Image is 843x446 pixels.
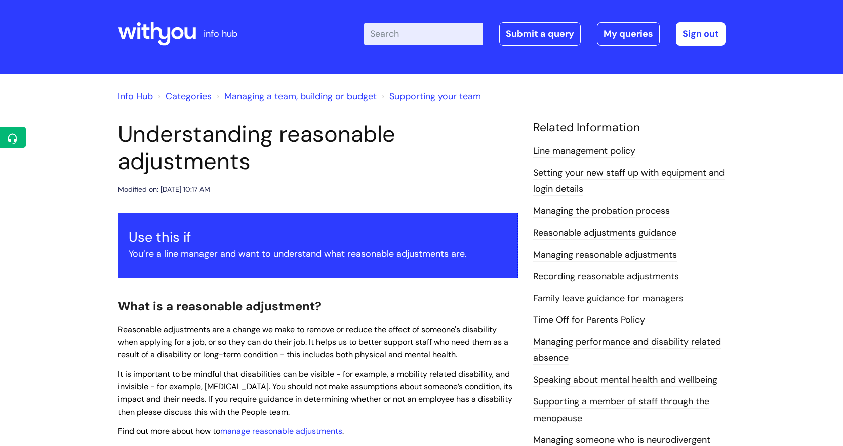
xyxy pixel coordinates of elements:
[118,298,322,314] span: What is a reasonable adjustment?
[118,369,512,417] span: It is important to be mindful that disabilities can be visible - for example, a mobility related ...
[364,23,483,45] input: Search
[533,205,670,218] a: Managing the probation process
[118,90,153,102] a: Info Hub
[676,22,726,46] a: Sign out
[129,246,507,262] p: You’re a line manager and want to understand what reasonable adjustments are.
[224,90,377,102] a: Managing a team, building or budget
[533,314,645,327] a: Time Off for Parents Policy
[533,395,709,425] a: Supporting a member of staff through the menopause
[118,183,210,196] div: Modified on: [DATE] 10:17 AM
[533,167,725,196] a: Setting your new staff up with equipment and login details
[166,90,212,102] a: Categories
[533,249,677,262] a: Managing reasonable adjustments
[533,374,717,387] a: Speaking about mental health and wellbeing
[389,90,481,102] a: Supporting your team
[533,336,721,365] a: Managing performance and disability related absence
[204,26,237,42] p: info hub
[597,22,660,46] a: My queries
[499,22,581,46] a: Submit a query
[533,227,676,240] a: Reasonable adjustments guidance
[533,120,726,135] h4: Related Information
[533,270,679,283] a: Recording reasonable adjustments
[118,120,518,175] h1: Understanding reasonable adjustments
[533,145,635,158] a: Line management policy
[379,88,481,104] li: Supporting your team
[118,426,344,436] span: Find out more about how to .
[214,88,377,104] li: Managing a team, building or budget
[129,229,507,246] h3: Use this if
[220,426,342,436] a: manage reasonable adjustments
[155,88,212,104] li: Solution home
[118,324,508,360] span: Reasonable adjustments are a change we make to remove or reduce the effect of someone's disabilit...
[364,22,726,46] div: | -
[533,292,684,305] a: Family leave guidance for managers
